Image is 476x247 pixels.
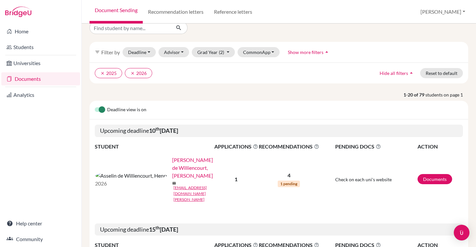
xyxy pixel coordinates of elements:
[173,185,219,203] a: [EMAIL_ADDRESS][DOMAIN_NAME][PERSON_NAME]
[454,225,469,240] div: Open Intercom Messenger
[130,71,135,76] i: clear
[418,6,468,18] button: [PERSON_NAME]
[235,176,238,182] b: 1
[288,49,323,55] span: Show more filters
[1,88,80,101] a: Analytics
[335,177,392,182] span: Check on each uni's website
[149,226,178,233] b: 15 [DATE]
[156,225,160,230] sup: th
[259,171,319,179] p: 4
[95,125,463,137] h5: Upcoming deadline
[95,180,167,187] p: 2026
[323,49,330,55] i: arrow_drop_up
[95,142,214,151] th: STUDENT
[259,143,319,150] span: RECOMMENDATIONS
[172,181,176,185] span: mail
[335,143,417,150] span: PENDING DOCS
[408,70,415,76] i: arrow_drop_up
[95,172,167,180] img: Asselin de Williencourt, Henri
[90,22,171,34] input: Find student by name...
[238,47,280,57] button: CommonApp
[380,70,408,76] span: Hide all filters
[156,126,160,132] sup: th
[95,223,463,236] h5: Upcoming deadline
[1,217,80,230] a: Help center
[1,57,80,70] a: Universities
[374,68,420,78] button: Hide all filtersarrow_drop_up
[100,71,105,76] i: clear
[278,181,300,187] span: 1 pending
[418,174,452,184] a: Documents
[192,47,235,57] button: Grad Year(2)
[1,41,80,54] a: Students
[1,72,80,85] a: Documents
[219,49,224,55] span: (2)
[149,127,178,134] b: 10 [DATE]
[417,142,463,151] th: ACTION
[123,47,156,57] button: Deadline
[172,156,219,180] a: [PERSON_NAME] de Williencourt, [PERSON_NAME]
[95,68,122,78] button: clear2025
[158,47,189,57] button: Advisor
[403,91,425,98] strong: 1-20 of 79
[107,106,146,114] span: Deadline view is on
[1,25,80,38] a: Home
[282,47,336,57] button: Show more filtersarrow_drop_up
[214,143,258,150] span: APPLICATIONS
[125,68,152,78] button: clear2026
[425,91,468,98] span: students on page 1
[1,233,80,246] a: Community
[95,49,100,55] i: filter_list
[101,49,120,55] span: Filter by
[5,7,31,17] img: Bridge-U
[420,68,463,78] button: Reset to default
